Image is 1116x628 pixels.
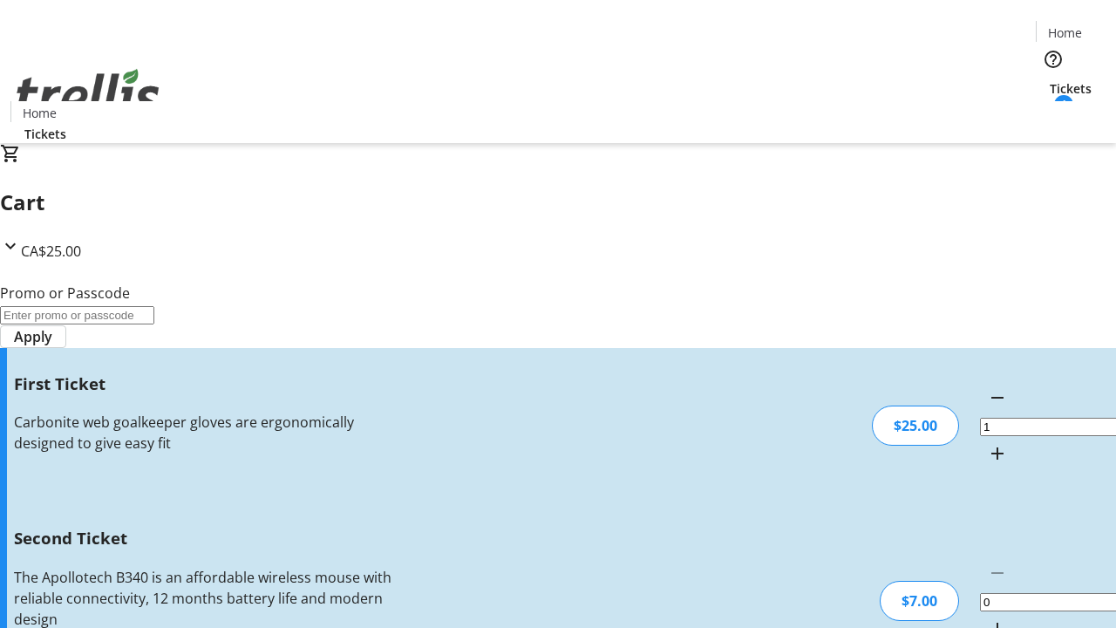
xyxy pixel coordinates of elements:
[24,125,66,143] span: Tickets
[980,380,1015,415] button: Decrement by one
[1048,24,1082,42] span: Home
[14,372,395,396] h3: First Ticket
[1036,98,1071,133] button: Cart
[1036,79,1106,98] a: Tickets
[10,125,80,143] a: Tickets
[980,436,1015,471] button: Increment by one
[14,526,395,550] h3: Second Ticket
[14,326,52,347] span: Apply
[880,581,959,621] div: $7.00
[14,412,395,454] div: Carbonite web goalkeeper gloves are ergonomically designed to give easy fit
[21,242,81,261] span: CA$25.00
[10,50,166,137] img: Orient E2E Organization T6w4RVvN1s's Logo
[1036,42,1071,77] button: Help
[1050,79,1092,98] span: Tickets
[872,406,959,446] div: $25.00
[11,104,67,122] a: Home
[23,104,57,122] span: Home
[1037,24,1092,42] a: Home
